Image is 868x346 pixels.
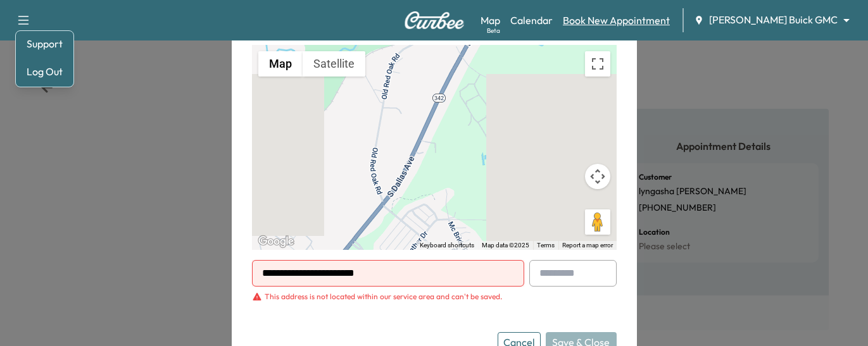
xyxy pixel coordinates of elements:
a: Calendar [510,13,553,28]
a: Report a map error [562,242,613,249]
div: Beta [487,26,500,35]
img: Curbee Logo [404,11,465,29]
button: Map camera controls [585,164,610,189]
button: Keyboard shortcuts [420,241,474,250]
a: Open this area in Google Maps (opens a new window) [255,233,297,250]
a: Book New Appointment [563,13,670,28]
button: Drag Pegman onto the map to open Street View [585,209,610,235]
a: Terms (opens in new tab) [537,242,555,249]
button: Show satellite imagery [303,51,365,77]
a: MapBeta [481,13,500,28]
button: Show street map [258,51,303,77]
button: Log Out [21,61,68,82]
div: This address is not located within our service area and can't be saved. [265,292,502,302]
a: Support [21,36,68,51]
span: Map data ©2025 [482,242,529,249]
span: [PERSON_NAME] Buick GMC [709,13,838,27]
button: Toggle fullscreen view [585,51,610,77]
img: Google [255,233,297,250]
